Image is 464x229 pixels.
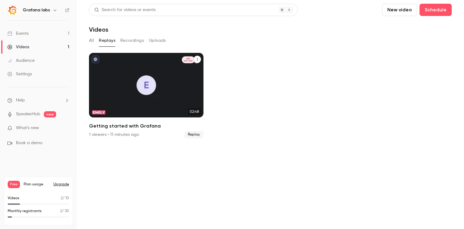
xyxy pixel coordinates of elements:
[89,53,203,138] a: 02:48Getting started with Grafana1 viewers • 11 minutes agoReplay
[61,196,63,200] span: 2
[60,208,69,214] p: / 30
[89,122,203,130] h2: Getting started with Grafana
[91,55,99,63] button: published
[8,195,19,201] p: Videos
[61,195,69,201] p: / 10
[60,209,62,213] span: 2
[7,57,35,64] div: Audience
[184,131,203,138] span: Replay
[94,7,156,13] div: Search for videos or events
[53,182,69,187] button: Upgrade
[89,53,452,138] ul: Videos
[89,36,94,45] button: All
[120,36,144,45] button: Recordings
[188,108,201,115] span: 02:48
[7,71,32,77] div: Settings
[89,132,139,138] div: 1 viewers • 11 minutes ago
[89,4,452,225] section: Videos
[7,30,29,37] div: Events
[24,182,50,187] span: Plan usage
[8,5,17,15] img: Grafana labs
[8,208,42,214] p: Monthly registrants
[149,36,166,45] button: Uploads
[23,7,50,13] h6: Grafana labs
[99,36,115,45] button: Replays
[16,111,40,117] a: SpeakerHub
[16,125,39,131] span: What's new
[8,181,20,188] span: Free
[7,97,69,104] li: help-dropdown-opener
[16,140,42,146] span: Book a demo
[16,97,25,104] span: Help
[89,26,108,33] h1: Videos
[89,53,203,138] li: Getting started with Grafana
[382,4,417,16] button: New video
[7,44,29,50] div: Videos
[420,4,452,16] button: Schedule
[44,111,56,117] span: new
